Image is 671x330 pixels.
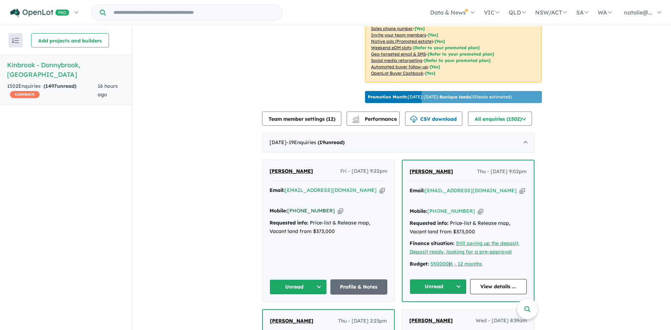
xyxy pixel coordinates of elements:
[468,112,532,126] button: All enquiries (1502)
[371,70,423,76] u: OpenLot Buyer Cashback
[10,91,40,98] span: CASHBACK
[7,60,125,79] h5: Kinbrook - Donnybrook , [GEOGRAPHIC_DATA]
[371,26,413,31] u: Sales phone number
[270,207,287,214] strong: Mobile:
[270,317,313,325] a: [PERSON_NAME]
[520,187,525,194] button: Copy
[330,279,388,295] a: Profile & Notes
[270,318,313,324] span: [PERSON_NAME]
[478,207,483,215] button: Copy
[12,38,19,43] img: sort.svg
[477,167,527,176] span: Thu - [DATE] 9:02pm
[410,240,520,255] a: Still saving up the deposit, Deposit ready, looking for a pre-approval
[371,58,422,63] u: Social media retargeting
[410,261,429,267] strong: Budget:
[413,45,480,50] span: [Refer to your promoted plan]
[262,112,341,126] button: Team member settings (12)
[440,94,470,99] b: 8 unique leads
[380,187,385,194] button: Copy
[476,317,527,325] span: Wed - [DATE] 8:39am
[262,133,534,153] div: [DATE]
[107,5,281,20] input: Try estate name, suburb, builder or developer
[353,116,397,122] span: Performance
[368,94,408,99] b: Promotion Month:
[371,39,433,44] u: Native ads (Promoted estate)
[352,118,359,123] img: bar-chart.svg
[409,317,453,325] a: [PERSON_NAME]
[285,187,377,193] a: [EMAIL_ADDRESS][DOMAIN_NAME]
[410,208,427,214] strong: Mobile:
[410,187,425,194] strong: Email:
[410,116,417,123] img: download icon
[405,112,462,126] button: CSV download
[347,112,400,126] button: Performance
[338,317,387,325] span: Thu - [DATE] 2:23pm
[410,168,453,175] span: [PERSON_NAME]
[353,116,359,120] img: line-chart.svg
[340,167,387,176] span: Fri - [DATE] 9:22pm
[425,187,517,194] a: [EMAIL_ADDRESS][DOMAIN_NAME]
[31,33,109,47] button: Add projects and builders
[410,260,527,268] div: |
[410,279,467,294] button: Unread
[318,139,345,146] strong: ( unread)
[10,8,69,17] img: Openlot PRO Logo White
[270,187,285,193] strong: Email:
[270,279,327,295] button: Unread
[371,51,426,57] u: Geo-targeted email & SMS
[424,58,491,63] span: [Refer to your promoted plan]
[427,208,475,214] a: [PHONE_NUMBER]
[7,82,98,99] div: 1502 Enquir ies
[371,45,411,50] u: Weekend eDM slots
[371,64,428,69] u: Automated buyer follow-up
[430,261,449,267] a: 550000
[410,219,527,236] div: Price-list & Release map, Vacant land from $373,000
[410,220,449,226] strong: Requested info:
[270,219,387,236] div: Price-list & Release map, Vacant land from $373,000
[624,9,652,16] span: natalie@...
[328,116,334,122] span: 12
[338,207,343,215] button: Copy
[410,240,455,246] strong: Finance situation:
[450,261,482,267] a: 6 - 12 months
[428,51,494,57] span: [Refer to your promoted plan]
[470,279,527,294] a: View details ...
[45,83,57,89] span: 1497
[287,139,345,146] span: - 19 Enquir ies
[270,168,313,174] span: [PERSON_NAME]
[270,167,313,176] a: [PERSON_NAME]
[319,139,325,146] span: 19
[435,39,445,44] span: [Yes]
[425,70,435,76] span: [Yes]
[409,317,453,324] span: [PERSON_NAME]
[415,26,425,31] span: [ Yes ]
[428,32,438,38] span: [ Yes ]
[270,220,308,226] strong: Requested info:
[371,32,426,38] u: Invite your team members
[410,167,453,176] a: [PERSON_NAME]
[430,64,440,69] span: [Yes]
[98,83,118,98] span: 16 hours ago
[368,94,512,100] p: [DATE] - [DATE] - ( 25 leads estimated)
[287,207,335,214] a: [PHONE_NUMBER]
[44,83,76,89] strong: ( unread)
